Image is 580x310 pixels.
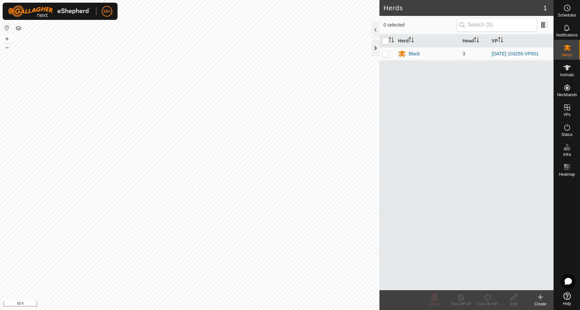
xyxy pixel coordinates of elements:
a: Privacy Policy [164,301,188,307]
div: Create [527,301,554,307]
span: Animals [560,73,574,77]
button: Reset Map [3,24,11,32]
a: Help [554,290,580,308]
div: Turn On VP [474,301,501,307]
p-sorticon: Activate to sort [389,38,394,43]
span: Neckbands [557,93,577,97]
span: Help [563,302,571,306]
span: MH [103,8,111,15]
span: Status [561,133,572,137]
div: Edit [501,301,527,307]
input: Search (S) [457,18,537,32]
p-sorticon: Activate to sort [474,38,479,43]
span: VPs [563,113,570,117]
span: 1 [543,3,547,13]
div: Black [409,50,420,57]
button: + [3,35,11,43]
span: Herds [561,53,572,57]
span: Schedules [557,13,576,17]
span: Heatmap [559,172,575,176]
th: Head [460,34,489,47]
h2: Herds [383,4,543,12]
img: Gallagher Logo [8,5,91,17]
span: Infra [563,153,571,156]
button: – [3,43,11,51]
span: Notifications [556,33,578,37]
a: Contact Us [196,301,216,307]
th: VP [489,34,554,47]
p-sorticon: Activate to sort [409,38,414,43]
span: Delete [429,302,440,306]
button: Map Layers [15,24,23,32]
span: 3 [462,51,465,56]
p-sorticon: Activate to sort [498,38,503,43]
th: Herd [395,34,460,47]
div: Turn Off VP [448,301,474,307]
span: 0 selected [383,22,457,29]
a: [DATE] 103255-VP001 [492,51,538,56]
